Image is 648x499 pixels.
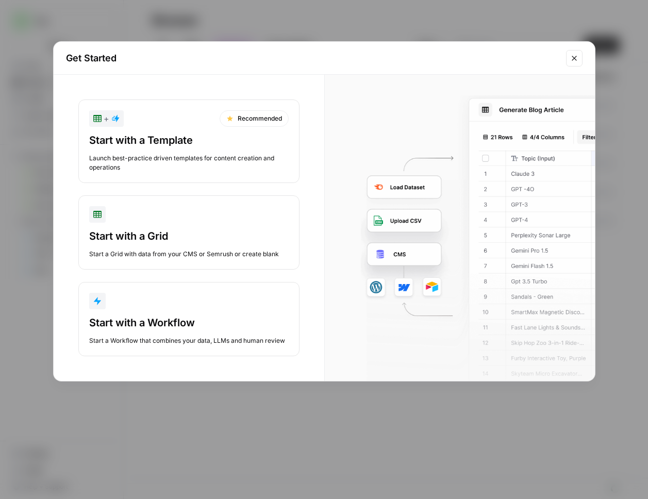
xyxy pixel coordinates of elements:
div: Start with a Template [89,133,289,147]
button: +RecommendedStart with a TemplateLaunch best-practice driven templates for content creation and o... [78,99,300,183]
div: Start with a Grid [89,229,289,243]
div: Launch best-practice driven templates for content creation and operations [89,154,289,172]
div: + [93,112,120,125]
div: Start a Grid with data from your CMS or Semrush or create blank [89,249,289,259]
button: Start with a GridStart a Grid with data from your CMS or Semrush or create blank [78,195,300,270]
div: Start a Workflow that combines your data, LLMs and human review [89,336,289,345]
button: Close modal [566,50,583,66]
h2: Get Started [66,51,560,65]
div: Start with a Workflow [89,315,289,330]
button: Start with a WorkflowStart a Workflow that combines your data, LLMs and human review [78,282,300,356]
div: Recommended [220,110,289,127]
